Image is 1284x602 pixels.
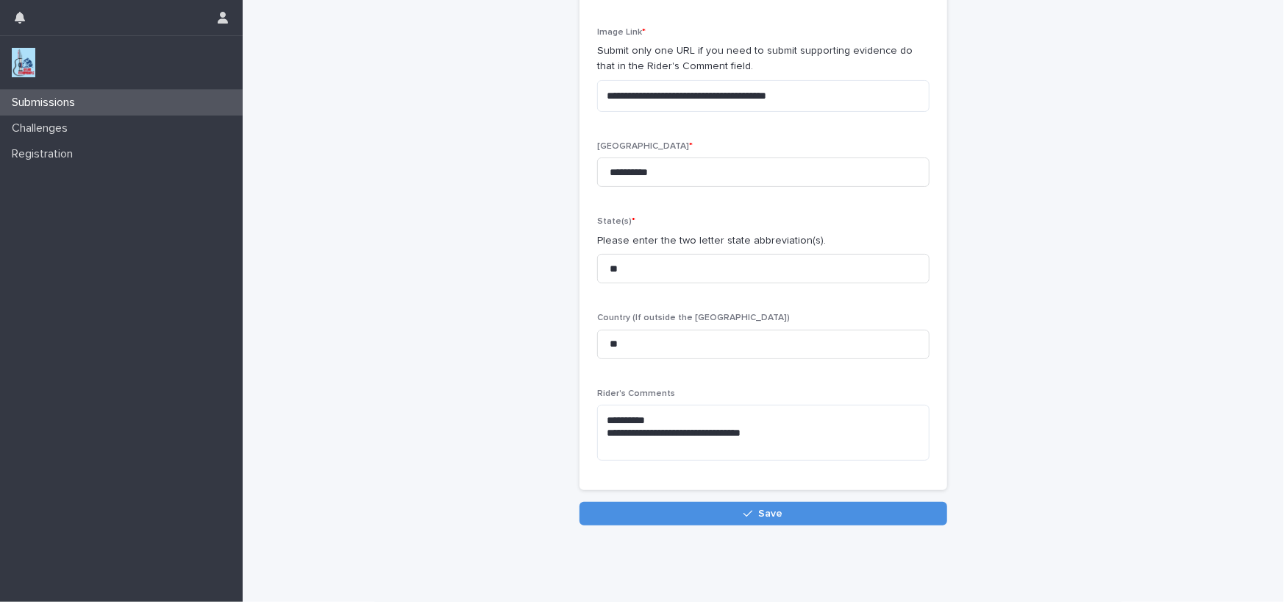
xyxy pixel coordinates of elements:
[597,28,646,37] span: Image Link
[597,314,790,322] span: Country (If outside the [GEOGRAPHIC_DATA])
[597,142,693,151] span: [GEOGRAPHIC_DATA]
[597,217,635,226] span: State(s)
[12,48,35,77] img: jxsLJbdS1eYBI7rVAS4p
[6,121,79,135] p: Challenges
[597,43,930,74] p: Submit only one URL if you need to submit supporting evidence do that in the Rider's Comment field.
[759,509,783,519] span: Save
[597,389,675,398] span: Rider's Comments
[579,502,947,525] button: Save
[6,96,87,110] p: Submissions
[6,147,85,161] p: Registration
[597,233,930,249] p: Please enter the two letter state abbreviation(s).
